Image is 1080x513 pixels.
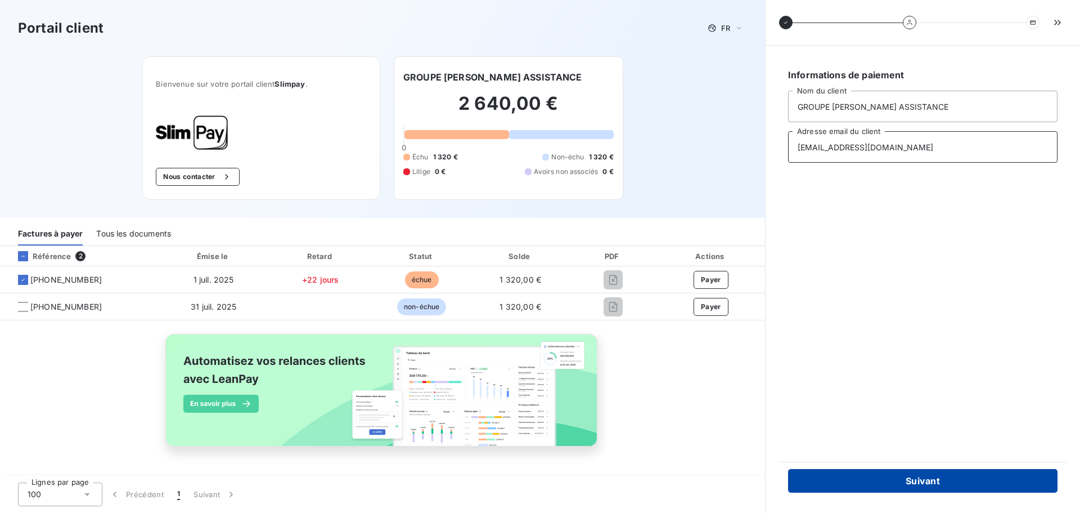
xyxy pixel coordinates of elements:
span: Avoirs non associés [534,167,598,177]
button: 1 [170,483,187,506]
input: placeholder [788,91,1057,122]
span: échue [405,271,439,288]
h3: Portail client [18,18,103,38]
span: FR [721,24,730,33]
img: banner [155,327,610,466]
button: Précédent [102,483,170,506]
h6: GROUPE [PERSON_NAME] ASSISTANCE [403,70,582,84]
button: Nous contacter [156,168,239,186]
span: Litige [412,167,430,177]
div: Tous les documents [96,222,171,246]
span: Échu [412,152,429,162]
div: Statut [374,251,470,262]
span: 31 juil. 2025 [191,302,236,311]
img: Company logo [156,115,228,150]
span: Non-échu [551,152,584,162]
input: placeholder [788,131,1057,163]
div: Solde [474,251,567,262]
span: 2 [75,251,85,261]
div: Émise le [160,251,267,262]
span: 0 € [602,167,613,177]
button: Payer [694,271,728,289]
h2: 2 640,00 € [403,92,614,126]
span: 100 [28,489,41,500]
button: Suivant [788,469,1057,493]
div: PDF [571,251,655,262]
span: [PHONE_NUMBER] [30,301,102,313]
span: +22 jours [302,275,339,284]
span: [PHONE_NUMBER] [30,274,102,286]
div: Actions [659,251,763,262]
span: 1 320 € [433,152,458,162]
span: Slimpay [274,79,305,88]
span: Bienvenue sur votre portail client . [156,79,366,88]
div: Référence [9,251,71,261]
span: 0 [402,143,406,152]
span: 1 juil. 2025 [193,275,234,284]
div: Retard [272,251,370,262]
div: Factures à payer [18,222,83,246]
button: Suivant [187,483,244,506]
span: 1 [177,489,180,500]
span: 1 320,00 € [499,302,541,311]
span: 1 320,00 € [499,275,541,284]
button: Payer [694,298,728,316]
h6: Informations de paiement [788,68,1057,82]
span: 1 320 € [589,152,614,162]
span: 0 € [435,167,445,177]
span: non-échue [397,298,446,315]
